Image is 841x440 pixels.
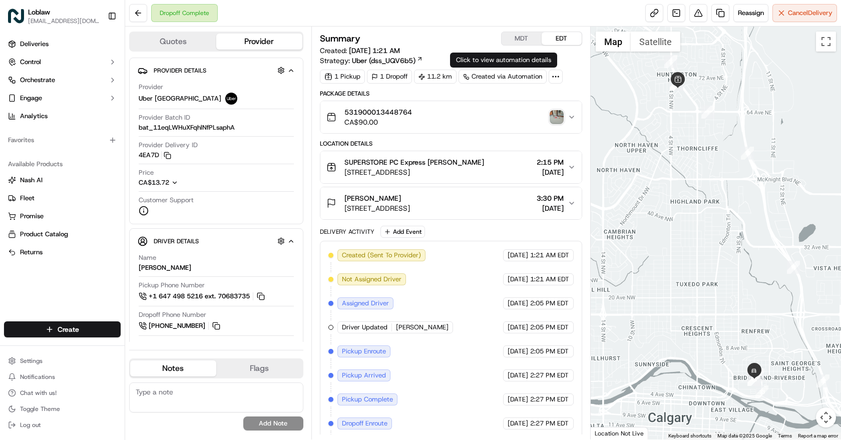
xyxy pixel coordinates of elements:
span: Knowledge Base [20,224,77,234]
span: Product Catalog [20,230,68,239]
a: Product Catalog [8,230,117,239]
button: Chat with us! [4,386,121,400]
a: Open this area in Google Maps (opens a new window) [593,426,626,439]
button: LoblawLoblaw[EMAIL_ADDRESS][DOMAIN_NAME] [4,4,104,28]
div: Package Details [320,90,582,98]
div: 11 [787,261,800,274]
span: 2:05 PM EDT [530,323,569,332]
div: 9 [701,106,714,119]
button: Nash AI [4,172,121,188]
span: Create [58,324,79,334]
button: Fleet [4,190,121,206]
span: Control [20,58,41,67]
span: Dropoff Phone Number [139,310,206,319]
span: 2:05 PM EDT [530,299,569,308]
span: Pickup Enroute [342,347,386,356]
span: [DATE] [537,167,564,177]
div: Location Not Live [591,427,648,439]
span: [DATE] [508,251,528,260]
button: [EMAIL_ADDRESS][DOMAIN_NAME] [28,17,100,25]
span: Assigned Driver [342,299,389,308]
h3: Summary [320,34,360,43]
span: Tip [139,340,148,349]
span: Name [139,253,156,262]
button: Log out [4,418,121,432]
button: +1 647 498 5216 ext. 70683735 [139,291,266,302]
button: Keyboard shortcuts [668,432,711,439]
span: 2:27 PM EDT [530,371,569,380]
span: [DATE] [508,419,528,428]
div: Created via Automation [459,70,547,84]
span: Log out [20,421,41,429]
span: 1:21 AM EDT [530,251,569,260]
a: Uber (dss_UQV6b5) [352,56,423,66]
span: Provider [139,83,163,92]
span: Driver Details [154,237,199,245]
a: Returns [8,248,117,257]
a: Deliveries [4,36,121,52]
img: 1736555255976-a54dd68f-1ca7-489b-9aae-adbdc363a1c4 [20,156,28,164]
span: Provider Details [154,67,206,75]
span: 2:59 PM [140,155,164,163]
a: Promise [8,212,117,221]
span: [DATE] [508,371,528,380]
div: 📗 [10,225,18,233]
img: uber-new-logo.jpeg [225,93,237,105]
a: Powered byPylon [71,248,121,256]
span: Settings [20,357,43,365]
span: SUPERSTORE PC Express [PERSON_NAME] [344,157,484,167]
button: Provider Details [138,62,295,79]
a: [PHONE_NUMBER] [139,320,222,331]
img: photo_proof_of_delivery image [550,110,564,124]
span: CA$13.72 [139,178,169,187]
span: Klarizel Pensader [31,182,83,190]
span: Price [139,168,154,177]
div: 1 [667,36,680,49]
a: Analytics [4,108,121,124]
span: [DATE] [537,203,564,213]
div: 7 [670,78,683,91]
a: 💻API Documentation [81,220,165,238]
button: Show satellite imagery [631,32,680,52]
button: Notes [130,360,216,376]
span: Customer Support [139,196,194,205]
button: Toggle fullscreen view [816,32,836,52]
a: Nash AI [8,176,117,185]
span: Chat with us! [20,389,57,397]
button: CancelDelivery [772,4,837,22]
div: 11.2 km [414,70,457,84]
span: 2:27 PM EDT [530,395,569,404]
span: Created (Sent To Provider) [342,251,421,260]
button: Add Event [380,226,425,238]
span: 3:30 PM [537,193,564,203]
button: Flags [216,360,302,376]
input: Got a question? Start typing here... [26,65,180,75]
span: bat_11eqLWHuXFqhlNfPLsaphA [139,123,235,132]
div: [PERSON_NAME] [139,263,191,272]
img: Nash [10,10,30,30]
span: [DATE] 1:21 AM [349,46,400,55]
div: 12 [816,374,829,387]
span: Deliveries [20,40,49,49]
span: Map data ©2025 Google [717,433,772,438]
img: Dianne Alexi Soriano [10,146,26,162]
span: • [135,155,138,163]
button: Quotes [130,34,216,50]
img: 1736555255976-a54dd68f-1ca7-489b-9aae-adbdc363a1c4 [20,183,28,191]
button: Orchestrate [4,72,121,88]
button: Provider [216,34,302,50]
span: Pickup Complete [342,395,393,404]
span: [PERSON_NAME] [396,323,449,332]
span: CA$90.00 [344,117,412,127]
span: Notifications [20,373,55,381]
button: See all [155,128,182,140]
span: 2:15 PM [537,157,564,167]
button: Promise [4,208,121,224]
div: Strategy: [320,56,423,66]
button: Map camera controls [816,407,836,427]
a: Terms (opens in new tab) [778,433,792,438]
div: Delivery Activity [320,228,374,236]
img: Klarizel Pensader [10,173,26,189]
